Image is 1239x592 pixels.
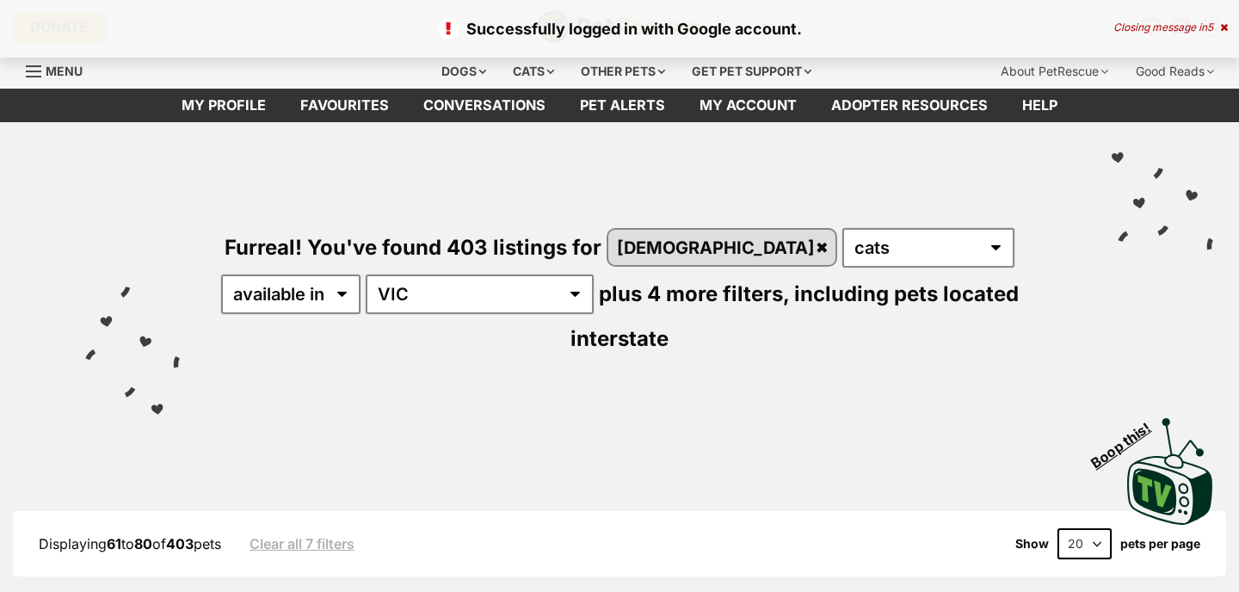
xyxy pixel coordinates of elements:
[429,54,498,89] div: Dogs
[26,54,95,85] a: Menu
[569,54,677,89] div: Other pets
[283,89,406,122] a: Favourites
[1127,418,1213,525] img: PetRescue TV logo
[46,64,83,78] span: Menu
[250,536,354,552] a: Clear all 7 filters
[166,535,194,552] strong: 403
[39,535,221,552] span: Displaying to of pets
[17,17,1222,40] p: Successfully logged in with Google account.
[608,230,835,265] a: [DEMOGRAPHIC_DATA]
[406,89,563,122] a: conversations
[563,89,682,122] a: Pet alerts
[680,54,823,89] div: Get pet support
[570,281,1019,351] span: including pets located interstate
[164,89,283,122] a: My profile
[1124,54,1226,89] div: Good Reads
[134,535,152,552] strong: 80
[989,54,1120,89] div: About PetRescue
[1015,537,1049,551] span: Show
[225,235,601,260] span: Furreal! You've found 403 listings for
[682,89,814,122] a: My account
[1113,22,1228,34] div: Closing message in
[1005,89,1075,122] a: Help
[814,89,1005,122] a: Adopter resources
[1120,537,1200,551] label: pets per page
[107,535,121,552] strong: 61
[1088,409,1168,471] span: Boop this!
[599,281,789,306] span: plus 4 more filters,
[1207,21,1213,34] span: 5
[1127,403,1213,528] a: Boop this!
[501,54,566,89] div: Cats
